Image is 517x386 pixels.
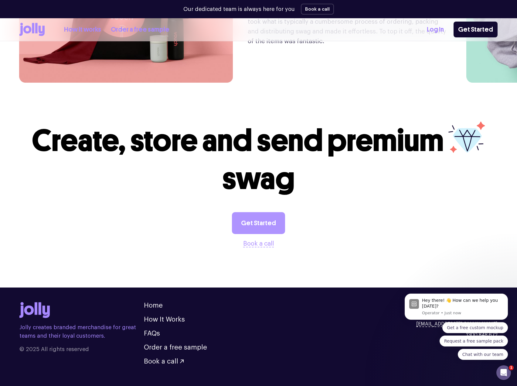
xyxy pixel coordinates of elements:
span: Book a call [144,358,178,365]
iframe: Intercom live chat [496,365,511,380]
a: Order a free sample [144,344,207,351]
p: Our dedicated team is always here for you [183,5,295,13]
a: Get Started [232,212,285,234]
a: Log In [427,25,444,35]
a: How it works [64,25,101,35]
button: Book a call [301,4,334,15]
button: Book a call [243,239,274,249]
a: Get Started [454,22,498,37]
button: Book a call [144,358,184,365]
span: © 2025 All rights reserved [19,345,144,353]
iframe: Intercom notifications message [396,288,517,364]
a: How It Works [144,316,185,323]
a: Order a free sample [111,25,169,35]
span: Create, store and send premium [32,122,444,159]
a: FAQs [144,330,160,337]
span: 1 [509,365,514,370]
p: Jolly creates branded merchandise for great teams and their loyal customers. [19,323,144,340]
a: Home [144,302,163,309]
span: swag [222,160,295,197]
